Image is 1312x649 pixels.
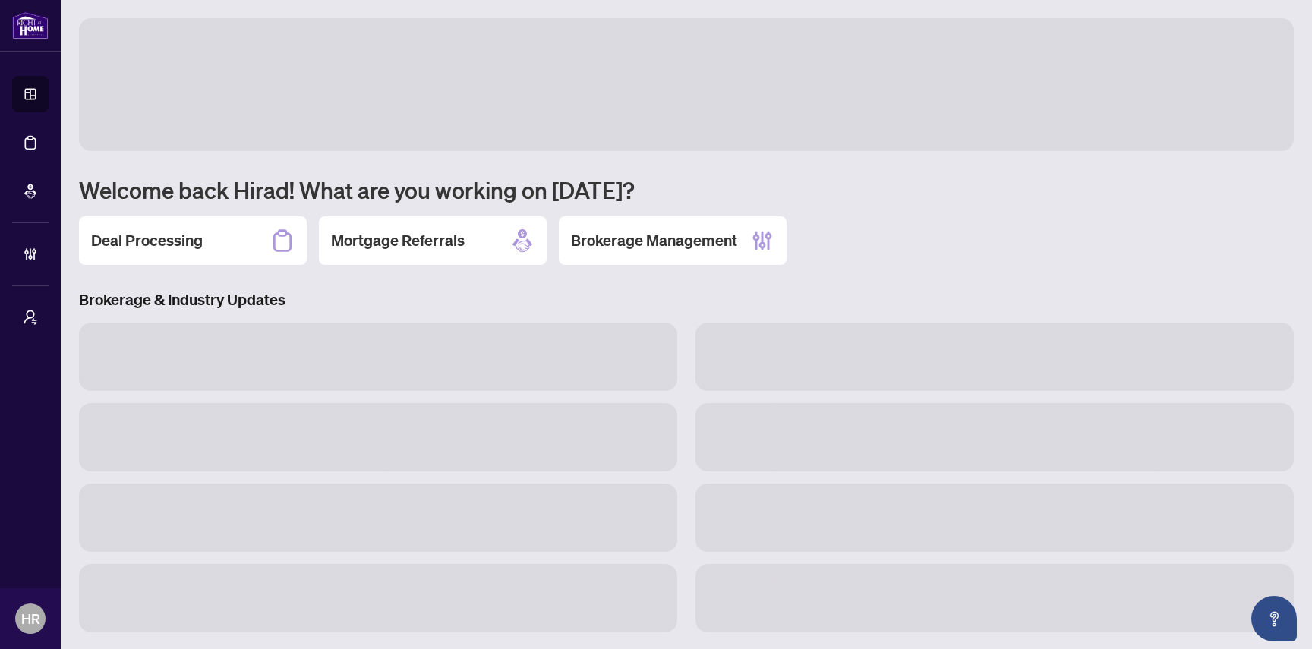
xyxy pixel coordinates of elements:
span: user-switch [23,310,38,325]
button: Open asap [1251,596,1297,641]
h1: Welcome back Hirad! What are you working on [DATE]? [79,175,1294,204]
h2: Brokerage Management [571,230,737,251]
span: HR [21,608,40,629]
h2: Deal Processing [91,230,203,251]
img: logo [12,11,49,39]
h2: Mortgage Referrals [331,230,465,251]
h3: Brokerage & Industry Updates [79,289,1294,310]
